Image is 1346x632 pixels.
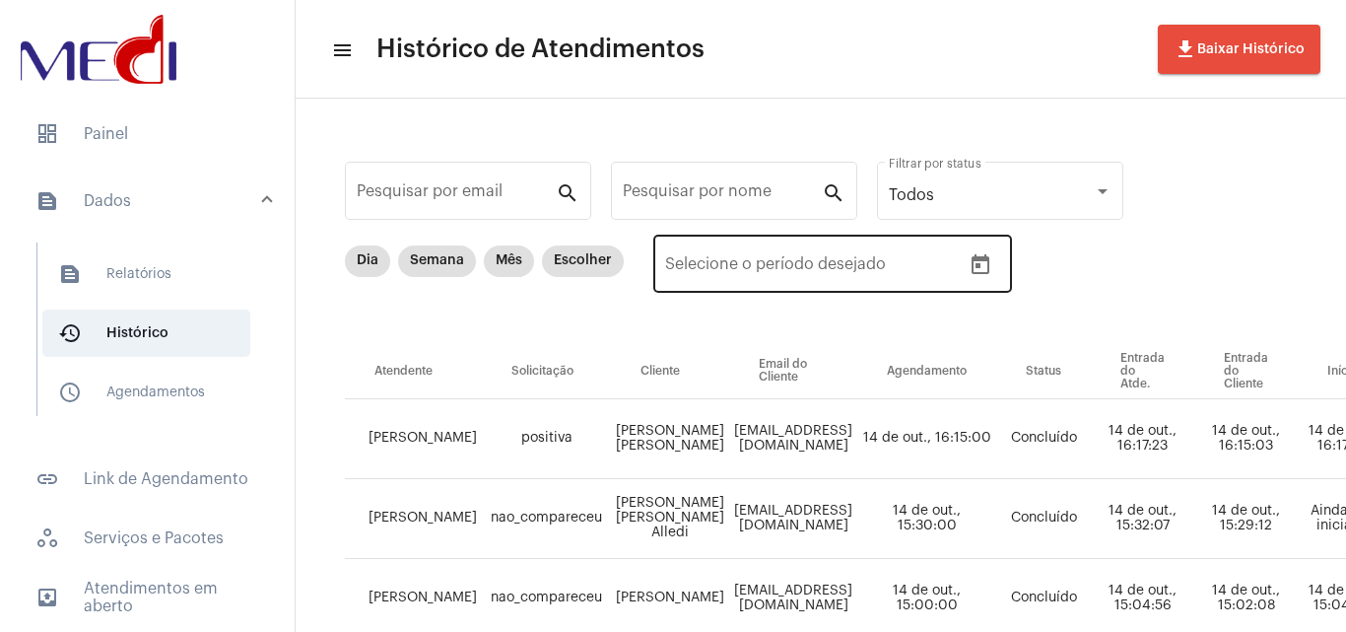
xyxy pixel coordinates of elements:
[491,591,602,604] span: nao_compareceu
[20,110,275,158] span: Painel
[345,399,482,479] td: [PERSON_NAME]
[822,180,845,204] mat-icon: search
[1091,344,1194,399] th: Entrada do Atde.
[623,186,822,204] input: Pesquisar por nome
[857,399,996,479] td: 14 de out., 16:15:00
[35,122,59,146] span: sidenav icon
[35,467,59,491] mat-icon: sidenav icon
[58,262,82,286] mat-icon: sidenav icon
[42,250,250,298] span: Relatórios
[484,246,534,277] mat-chip: Mês
[611,399,729,479] td: [PERSON_NAME] [PERSON_NAME]
[357,186,556,204] input: Pesquisar por email
[1091,479,1194,559] td: 14 de out., 15:32:07
[345,344,482,399] th: Atendente
[345,246,390,277] mat-chip: Dia
[35,586,59,609] mat-icon: sidenav icon
[20,574,275,621] span: Atendimentos em aberto
[729,479,857,559] td: [EMAIL_ADDRESS][DOMAIN_NAME]
[58,381,82,404] mat-icon: sidenav icon
[729,344,857,399] th: Email do Cliente
[996,479,1091,559] td: Concluído
[20,456,275,503] span: Link de Agendamento
[521,431,572,445] span: positiva
[556,180,579,204] mat-icon: search
[1194,479,1298,559] td: 14 de out., 15:29:12
[12,170,295,233] mat-expansion-panel-header: sidenav iconDados
[1174,37,1197,61] mat-icon: file_download
[611,344,729,399] th: Cliente
[665,259,767,277] input: Data de início
[1194,399,1298,479] td: 14 de out., 16:15:03
[20,515,275,562] span: Serviços e Pacotes
[611,479,729,559] td: [PERSON_NAME] [PERSON_NAME] Alledi
[16,10,181,89] img: d3a1b5fa-500b-b90f-5a1c-719c20e9830b.png
[782,259,926,277] input: Data do fim
[961,246,1000,285] button: Open calendar
[12,233,295,444] div: sidenav iconDados
[42,369,250,416] span: Agendamentos
[345,479,482,559] td: [PERSON_NAME]
[398,246,476,277] mat-chip: Semana
[35,527,59,550] span: sidenav icon
[42,310,250,357] span: Histórico
[889,187,934,203] span: Todos
[857,344,996,399] th: Agendamento
[1174,42,1305,56] span: Baixar Histórico
[996,344,1091,399] th: Status
[35,189,59,213] mat-icon: sidenav icon
[376,34,705,65] span: Histórico de Atendimentos
[35,189,263,213] mat-panel-title: Dados
[482,344,611,399] th: Solicitação
[1158,25,1320,74] button: Baixar Histórico
[58,321,82,345] mat-icon: sidenav icon
[857,479,996,559] td: 14 de out., 15:30:00
[996,399,1091,479] td: Concluído
[331,38,351,62] mat-icon: sidenav icon
[729,399,857,479] td: [EMAIL_ADDRESS][DOMAIN_NAME]
[542,246,624,277] mat-chip: Escolher
[491,511,602,525] span: nao_compareceu
[1194,344,1298,399] th: Entrada do Cliente
[1091,399,1194,479] td: 14 de out., 16:17:23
